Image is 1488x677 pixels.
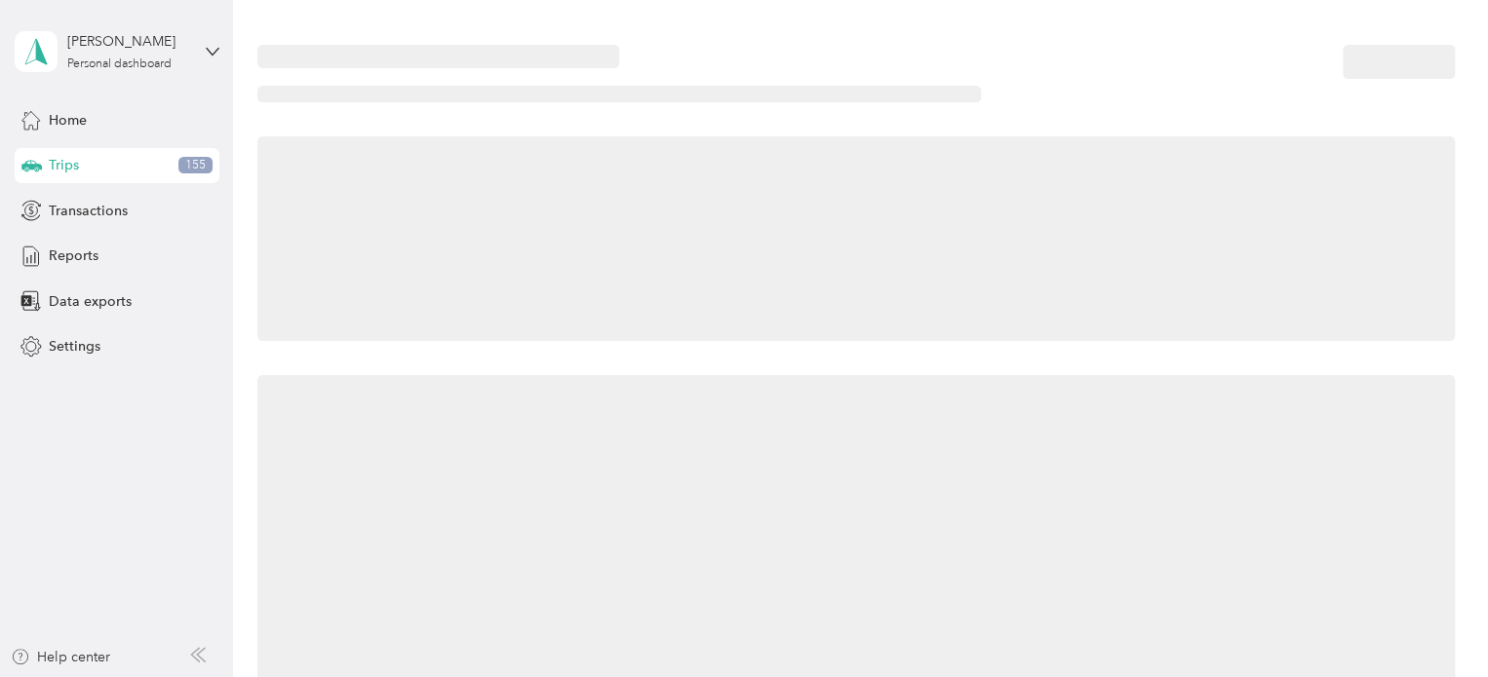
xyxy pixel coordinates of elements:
[11,647,110,667] button: Help center
[49,155,79,175] span: Trips
[49,245,98,266] span: Reports
[49,110,87,131] span: Home
[49,291,132,312] span: Data exports
[49,201,128,221] span: Transactions
[1379,568,1488,677] iframe: Everlance-gr Chat Button Frame
[67,58,172,70] div: Personal dashboard
[49,336,100,357] span: Settings
[178,157,213,174] span: 155
[67,31,189,52] div: [PERSON_NAME]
